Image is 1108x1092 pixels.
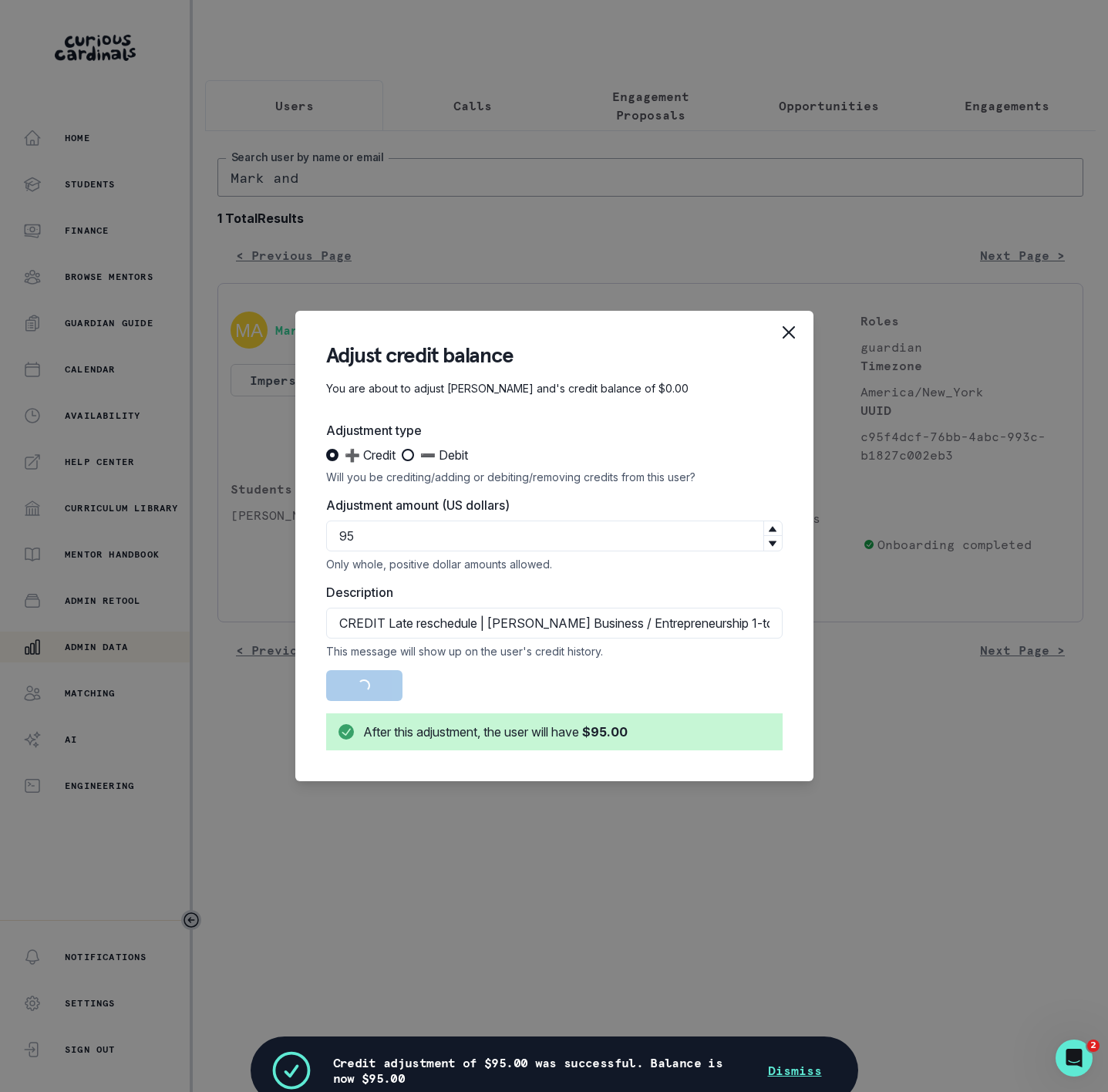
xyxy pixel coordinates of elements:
[326,583,773,602] label: Description
[326,496,773,514] label: Adjustment amount (US dollars)
[326,342,783,369] header: Adjust credit balance
[363,723,628,741] div: After this adjustment, the user will have
[326,470,783,484] div: Will you be crediting/adding or debiting/removing credits from this user?
[582,724,628,740] b: $95.00
[326,558,783,571] div: Only whole, positive dollar amounts allowed.
[326,421,773,440] label: Adjustment type
[749,1055,840,1086] button: Dismiss
[326,381,783,396] p: You are about to adjust [PERSON_NAME] and's credit balance of $0.00
[333,1055,749,1086] p: Credit adjustment of $95.00 was successful. Balance is now $95.00
[345,446,396,464] span: ➕ Credit
[773,317,804,348] button: Close
[1087,1040,1100,1052] span: 2
[420,446,468,464] span: ➖ Debit
[1056,1040,1093,1077] iframe: Intercom live chat
[326,645,783,658] div: This message will show up on the user's credit history.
